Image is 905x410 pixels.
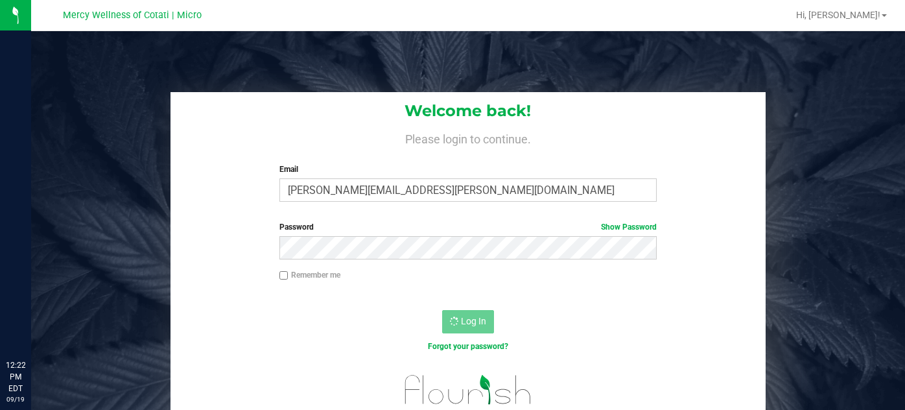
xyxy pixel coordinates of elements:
[601,223,657,232] a: Show Password
[279,271,288,280] input: Remember me
[279,269,340,281] label: Remember me
[170,102,766,119] h1: Welcome back!
[442,310,494,333] button: Log In
[428,342,508,351] a: Forgot your password?
[63,10,202,21] span: Mercy Wellness of Cotati | Micro
[170,130,766,145] h4: Please login to continue.
[279,163,657,175] label: Email
[796,10,880,20] span: Hi, [PERSON_NAME]!
[6,359,25,394] p: 12:22 PM EDT
[6,394,25,404] p: 09/19
[279,223,314,232] span: Password
[461,316,486,326] span: Log In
